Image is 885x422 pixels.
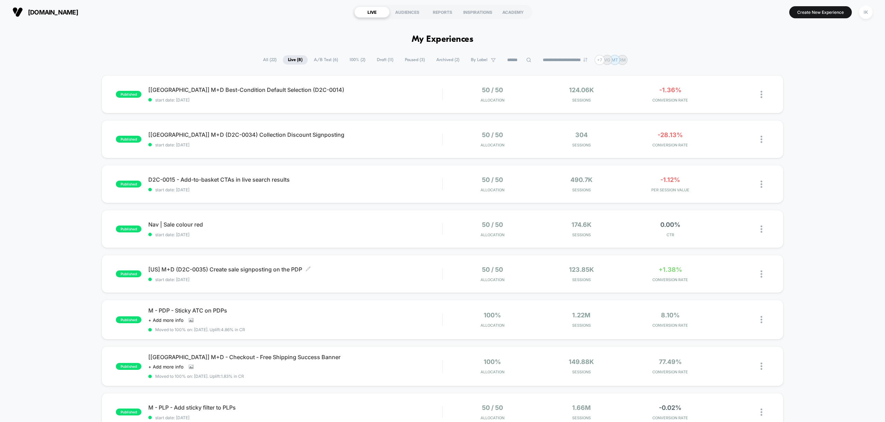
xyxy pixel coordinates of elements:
span: + Add more info [148,364,184,370]
span: [[GEOGRAPHIC_DATA]] M+D (D2C-0034) Collection Discount Signposting [148,131,442,138]
div: + 7 [595,55,605,65]
span: -1.36% [659,86,681,94]
span: CONVERSION RATE [627,143,713,147]
span: start date: [DATE] [148,97,442,103]
div: INSPIRATIONS [460,7,495,18]
span: 8.10% [661,311,680,319]
span: start date: [DATE] [148,232,442,237]
span: 50 / 50 [482,221,503,228]
span: Live ( 8 ) [283,55,308,65]
span: Archived ( 2 ) [431,55,465,65]
div: REPORTS [425,7,460,18]
span: [DOMAIN_NAME] [28,9,78,16]
span: 490.7k [570,176,593,183]
img: close [761,226,762,233]
p: RM [619,57,626,63]
span: 50 / 50 [482,131,503,138]
span: D2C-0015 - Add-to-basket CTAs in live search results [148,176,442,183]
div: ACADEMY [495,7,531,18]
div: LIVE [354,7,390,18]
span: published [116,181,141,188]
span: By Label [471,57,487,63]
p: VG [604,57,610,63]
img: close [761,409,762,416]
span: [US] M+D (D2C-0035) Create sale signposting on the PDP [148,266,442,273]
span: CONVERSION RATE [627,323,713,328]
span: 1.66M [572,404,591,411]
span: 77.49% [659,358,682,365]
span: Nav | Sale colour red [148,221,442,228]
span: Draft ( 11 ) [372,55,399,65]
span: Sessions [539,98,624,103]
span: CONVERSION RATE [627,415,713,420]
span: Sessions [539,232,624,237]
span: start date: [DATE] [148,277,442,282]
span: M - PDP - Sticky ATC on PDPs [148,307,442,314]
span: 124.06k [569,86,594,94]
span: start date: [DATE] [148,142,442,147]
span: 100% ( 2 ) [344,55,371,65]
span: Moved to 100% on: [DATE] . Uplift: 1.83% in CR [155,374,244,379]
span: Allocation [481,232,504,237]
span: CTR [627,232,713,237]
span: 50 / 50 [482,176,503,183]
span: M - PLP - Add sticky filter to PLPs [148,404,442,411]
span: published [116,226,141,232]
span: Sessions [539,415,624,420]
span: -28.13% [658,131,683,138]
img: close [761,316,762,323]
span: 123.85k [569,266,594,273]
span: Allocation [481,415,504,420]
span: start date: [DATE] [148,415,442,420]
span: Sessions [539,143,624,147]
span: Allocation [481,323,504,328]
span: 100% [484,358,501,365]
span: 304 [575,131,588,138]
span: Allocation [481,98,504,103]
span: PER SESSION VALUE [627,188,713,192]
span: published [116,409,141,415]
span: Sessions [539,370,624,374]
span: A/B Test ( 6 ) [309,55,343,65]
span: Allocation [481,143,504,147]
span: Moved to 100% on: [DATE] . Uplift: 4.86% in CR [155,327,245,332]
span: Paused ( 3 ) [400,55,430,65]
span: [[GEOGRAPHIC_DATA]] M+D - Checkout - Free Shipping Success Banner [148,354,442,361]
span: CONVERSION RATE [627,277,713,282]
img: close [761,136,762,143]
span: Sessions [539,188,624,192]
span: 149.88k [569,358,594,365]
span: Allocation [481,370,504,374]
span: CONVERSION RATE [627,370,713,374]
span: All ( 22 ) [258,55,282,65]
img: close [761,270,762,278]
span: 100% [484,311,501,319]
span: Allocation [481,277,504,282]
h1: My Experiences [412,35,474,45]
img: close [761,91,762,98]
span: -1.12% [660,176,680,183]
img: close [761,363,762,370]
span: published [116,316,141,323]
div: AUDIENCES [390,7,425,18]
span: 50 / 50 [482,404,503,411]
span: [[GEOGRAPHIC_DATA]] M+D Best-Condition Default Selection (D2C-0014) [148,86,442,93]
span: 174.6k [571,221,591,228]
span: CONVERSION RATE [627,98,713,103]
span: published [116,136,141,143]
span: start date: [DATE] [148,187,442,192]
img: end [583,58,587,62]
p: MT [612,57,618,63]
span: Sessions [539,277,624,282]
span: published [116,363,141,370]
span: Allocation [481,188,504,192]
span: +1.38% [659,266,682,273]
img: close [761,181,762,188]
span: 0.00% [660,221,680,228]
button: IK [857,5,875,19]
span: published [116,270,141,277]
span: + Add more info [148,317,184,323]
span: 1.22M [572,311,590,319]
span: published [116,91,141,98]
span: 50 / 50 [482,266,503,273]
